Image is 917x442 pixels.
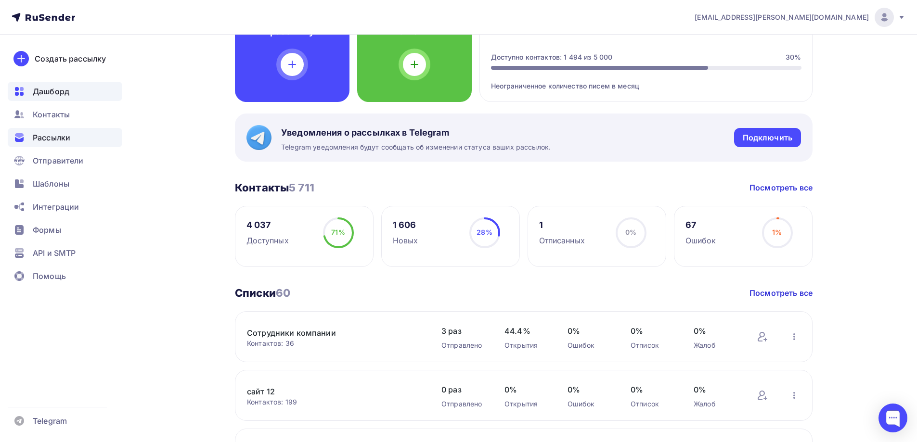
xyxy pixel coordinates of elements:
[685,235,716,246] div: Ошибок
[631,399,674,409] div: Отписок
[441,341,485,350] div: Отправлено
[247,397,422,407] div: Контактов: 199
[441,325,485,337] span: 3 раз
[504,341,548,350] div: Открытия
[477,228,492,236] span: 28%
[393,219,418,231] div: 1 606
[247,327,411,339] a: Сотрудники компании
[749,182,813,193] a: Посмотреть все
[331,228,345,236] span: 71%
[33,247,76,259] span: API и SMTP
[33,178,69,189] span: Шаблоны
[8,151,122,170] a: Отправители
[504,384,548,395] span: 0%
[8,82,122,101] a: Дашборд
[281,127,551,139] span: Уведомления о рассылках в Telegram
[8,220,122,240] a: Формы
[491,70,801,91] div: Неограниченное количество писем в месяц
[631,325,674,337] span: 0%
[772,228,782,236] span: 1%
[568,399,611,409] div: Ошибок
[35,53,106,64] div: Создать рассылку
[786,52,801,62] div: 30%
[568,325,611,337] span: 0%
[33,201,79,213] span: Интеграции
[695,13,869,22] span: [EMAIL_ADDRESS][PERSON_NAME][DOMAIN_NAME]
[743,132,792,143] div: Подключить
[568,341,611,350] div: Ошибок
[235,181,314,194] h3: Контакты
[393,235,418,246] div: Новых
[504,325,548,337] span: 44.4%
[33,109,70,120] span: Контакты
[281,142,551,152] span: Telegram уведомления будут сообщать об изменении статуса ваших рассылок.
[539,235,585,246] div: Отписанных
[695,8,905,27] a: [EMAIL_ADDRESS][PERSON_NAME][DOMAIN_NAME]
[441,384,485,395] span: 0 раз
[33,224,61,236] span: Формы
[694,341,737,350] div: Жалоб
[246,219,289,231] div: 4 037
[491,52,613,62] div: Доступно контактов: 1 494 из 5 000
[247,386,411,397] a: сайт 12
[694,325,737,337] span: 0%
[246,235,289,246] div: Доступных
[8,128,122,147] a: Рассылки
[568,384,611,395] span: 0%
[247,339,422,348] div: Контактов: 36
[625,228,636,236] span: 0%
[749,287,813,299] a: Посмотреть все
[8,174,122,193] a: Шаблоны
[33,155,84,166] span: Отправители
[33,86,69,97] span: Дашборд
[441,399,485,409] div: Отправлено
[694,384,737,395] span: 0%
[276,287,290,299] span: 60
[33,415,67,427] span: Telegram
[539,219,585,231] div: 1
[504,399,548,409] div: Открытия
[8,105,122,124] a: Контакты
[33,270,66,282] span: Помощь
[694,399,737,409] div: Жалоб
[289,181,314,194] span: 5 711
[631,341,674,350] div: Отписок
[33,132,70,143] span: Рассылки
[235,286,290,300] h3: Списки
[685,219,716,231] div: 67
[631,384,674,395] span: 0%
